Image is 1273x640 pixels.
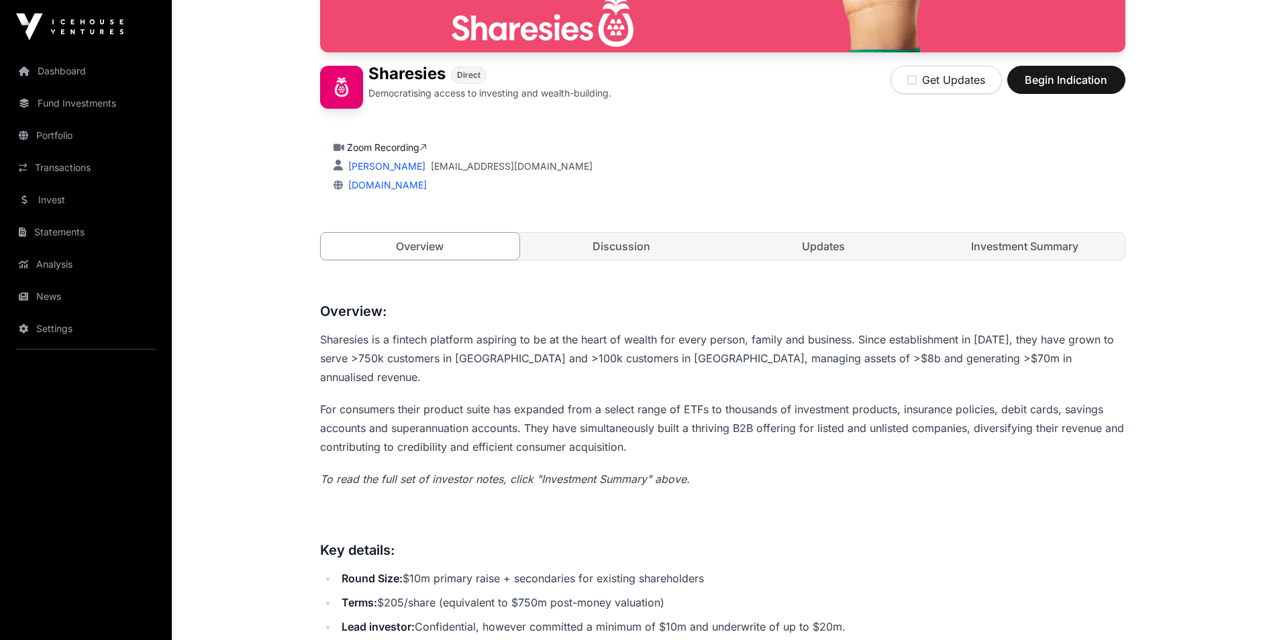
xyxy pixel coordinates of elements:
strong: Lead investor [342,620,411,633]
a: [EMAIL_ADDRESS][DOMAIN_NAME] [431,160,593,173]
li: Confidential, however committed a minimum of $10m and underwrite of up to $20m. [338,617,1125,636]
img: Sharesies [320,66,363,109]
button: Get Updates [890,66,1002,94]
a: Invest [11,185,161,215]
span: Begin Indication [1024,72,1109,88]
a: [PERSON_NAME] [346,160,425,172]
p: Sharesies is a fintech platform aspiring to be at the heart of wealth for every person, family an... [320,330,1125,386]
a: Begin Indication [1007,79,1125,93]
a: Portfolio [11,121,161,150]
a: News [11,282,161,311]
a: Statements [11,217,161,247]
a: Investment Summary [925,233,1125,260]
a: Overview [320,232,521,260]
a: Zoom Recording [347,142,427,153]
li: $10m primary raise + secondaries for existing shareholders [338,569,1125,588]
iframe: Chat Widget [1206,576,1273,640]
h3: Key details: [320,539,1125,561]
a: Settings [11,314,161,343]
em: To read the full set of investor notes, click "Investment Summary" above. [320,472,690,486]
strong: Terms: [342,596,377,609]
img: Icehouse Ventures Logo [16,13,123,40]
h3: Overview: [320,301,1125,322]
strong: : [411,620,415,633]
p: Democratising access to investing and wealth-building. [368,87,611,100]
a: Analysis [11,250,161,279]
nav: Tabs [321,233,1125,260]
a: Dashboard [11,56,161,86]
a: Updates [724,233,923,260]
span: Direct [457,70,480,81]
a: Transactions [11,153,161,182]
strong: Round Size: [342,572,403,585]
li: $205/share (equivalent to $750m post-money valuation) [338,593,1125,612]
button: Begin Indication [1007,66,1125,94]
a: Discussion [522,233,721,260]
h1: Sharesies [368,66,446,84]
a: [DOMAIN_NAME] [343,179,427,191]
p: For consumers their product suite has expanded from a select range of ETFs to thousands of invest... [320,400,1125,456]
a: Fund Investments [11,89,161,118]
